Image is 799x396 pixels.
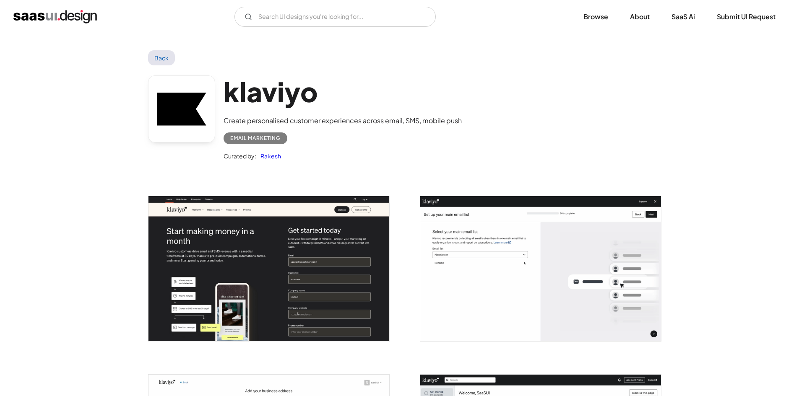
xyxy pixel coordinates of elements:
div: Email Marketing [230,133,281,143]
form: Email Form [234,7,436,27]
h1: klaviyo [224,75,462,108]
div: Create personalised customer experiences across email, SMS, mobile push [224,116,462,126]
a: open lightbox [420,196,661,341]
a: Submit UI Request [707,8,786,26]
a: Browse [573,8,618,26]
div: Curated by: [224,151,256,161]
a: SaaS Ai [661,8,705,26]
a: home [13,10,97,23]
img: 66275ccbea573b37e95655a2_Sign%20up.png [148,196,389,341]
a: open lightbox [148,196,389,341]
input: Search UI designs you're looking for... [234,7,436,27]
img: 66275ccce9204c5d441b94df_setup%20email%20List%20.png [420,196,661,341]
a: Back [148,50,175,65]
a: Rakesh [256,151,281,161]
a: About [620,8,660,26]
